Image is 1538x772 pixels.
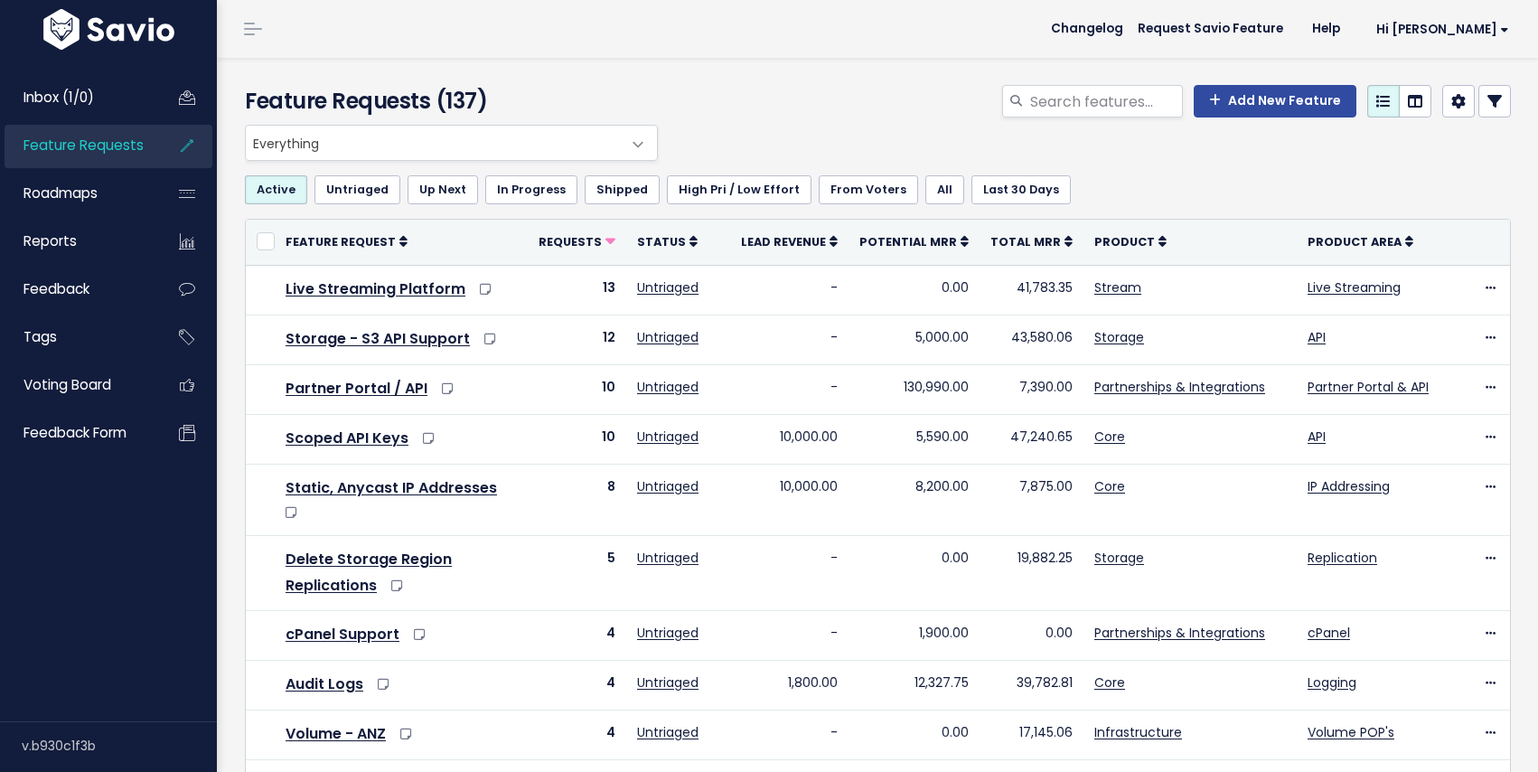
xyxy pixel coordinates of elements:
img: logo-white.9d6f32f41409.svg [39,9,179,50]
td: - [730,536,849,611]
td: 39,782.81 [980,661,1083,711]
a: Untriaged [637,378,699,396]
td: 4 [528,661,626,711]
span: Lead Revenue [741,234,826,249]
a: Feedback form [5,412,150,454]
td: 0.00 [849,265,980,315]
a: Request Savio Feature [1123,15,1298,42]
td: 41,783.35 [980,265,1083,315]
a: Storage - S3 API Support [286,328,470,349]
input: Search features... [1028,85,1183,118]
a: Partner Portal & API [1308,378,1429,396]
a: Untriaged [637,624,699,642]
td: 130,990.00 [849,364,980,414]
span: Feedback [23,279,89,298]
a: Product Area [1308,232,1413,250]
a: Inbox (1/0) [5,77,150,118]
span: Voting Board [23,375,111,394]
a: Untriaged [637,723,699,741]
td: 8 [528,465,626,536]
span: Everything [246,126,621,160]
a: Volume POP's [1308,723,1394,741]
a: Static, Anycast IP Addresses [286,477,497,498]
a: Core [1094,428,1125,446]
a: Live Streaming [1308,278,1401,297]
span: Roadmaps [23,184,98,202]
td: 5,590.00 [849,415,980,465]
td: 5,000.00 [849,315,980,364]
td: - [730,610,849,660]
a: Partnerships & Integrations [1094,378,1265,396]
span: Changelog [1051,23,1123,35]
a: Replication [1308,549,1377,567]
td: 7,390.00 [980,364,1083,414]
td: 13 [528,265,626,315]
h4: Feature Requests (137) [245,85,649,118]
td: 19,882.25 [980,536,1083,611]
span: Potential MRR [859,234,957,249]
a: Requests [539,232,615,250]
span: Status [637,234,686,249]
span: Feedback form [23,423,127,442]
a: High Pri / Low Effort [667,175,811,204]
ul: Filter feature requests [245,175,1511,204]
td: 10 [528,364,626,414]
a: Potential MRR [859,232,969,250]
div: v.b930c1f3b [22,722,217,769]
a: Storage [1094,549,1144,567]
a: In Progress [485,175,577,204]
a: Partnerships & Integrations [1094,624,1265,642]
a: Shipped [585,175,660,204]
span: Feature Requests [23,136,144,155]
span: Feature Request [286,234,396,249]
a: Up Next [408,175,478,204]
a: Untriaged [314,175,400,204]
a: Voting Board [5,364,150,406]
a: Core [1094,477,1125,495]
a: Audit Logs [286,673,363,694]
td: - [730,265,849,315]
span: Hi [PERSON_NAME] [1376,23,1509,36]
td: 0.00 [849,536,980,611]
span: Product Area [1308,234,1402,249]
a: Untriaged [637,477,699,495]
td: - [730,364,849,414]
td: 10,000.00 [730,465,849,536]
a: Stream [1094,278,1141,297]
td: 12 [528,315,626,364]
td: 10,000.00 [730,415,849,465]
td: 12,327.75 [849,661,980,711]
td: 5 [528,536,626,611]
td: 0.00 [849,711,980,760]
a: Feature Requests [5,125,150,166]
span: Total MRR [990,234,1061,249]
a: Infrastructure [1094,723,1182,741]
td: 1,900.00 [849,610,980,660]
a: Delete Storage Region Replications [286,549,452,596]
a: Add New Feature [1194,85,1356,118]
a: Volume - ANZ [286,723,386,744]
a: Core [1094,673,1125,692]
td: 17,145.06 [980,711,1083,760]
a: From Voters [819,175,918,204]
a: Logging [1308,673,1356,692]
a: Hi [PERSON_NAME] [1355,15,1524,43]
span: Everything [245,125,658,161]
td: 1,800.00 [730,661,849,711]
span: Reports [23,231,77,250]
span: Tags [23,327,57,346]
a: Roadmaps [5,173,150,214]
a: Lead Revenue [741,232,838,250]
a: Storage [1094,328,1144,346]
a: Product [1094,232,1167,250]
a: Feedback [5,268,150,310]
a: Total MRR [990,232,1073,250]
a: IP Addressing [1308,477,1390,495]
a: Untriaged [637,549,699,567]
td: 43,580.06 [980,315,1083,364]
a: Tags [5,316,150,358]
a: cPanel [1308,624,1350,642]
a: Untriaged [637,328,699,346]
a: Scoped API Keys [286,428,408,448]
a: Partner Portal / API [286,378,427,399]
